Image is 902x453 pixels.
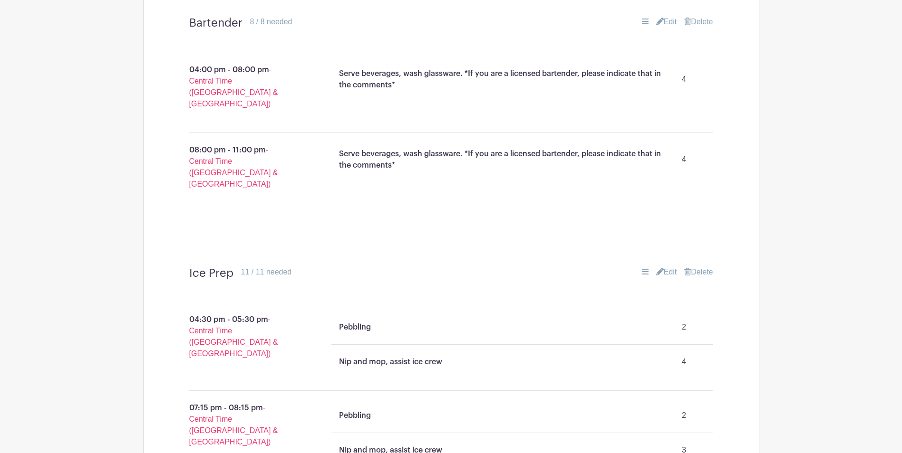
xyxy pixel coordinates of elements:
p: 2 [663,318,706,337]
span: - Central Time ([GEOGRAPHIC_DATA] & [GEOGRAPHIC_DATA]) [189,66,278,108]
p: 08:00 pm - 11:00 pm [166,141,309,194]
h4: Ice Prep [189,266,233,280]
span: - Central Time ([GEOGRAPHIC_DATA] & [GEOGRAPHIC_DATA]) [189,146,278,188]
p: 4 [663,352,706,371]
p: 2 [663,406,706,425]
a: Edit [656,16,677,28]
a: Delete [684,16,713,28]
p: 04:30 pm - 05:30 pm [166,310,309,363]
a: Delete [684,266,713,278]
p: 4 [663,70,706,89]
p: Nip and mop, assist ice crew [339,356,442,368]
p: 04:00 pm - 08:00 pm [166,60,309,113]
p: 07:15 pm - 08:15 pm [166,398,309,452]
p: Serve beverages, wash glassware. *If you are a licensed bartender, please indicate that in the co... [339,68,663,91]
a: Edit [656,266,677,278]
div: 8 / 8 needed [250,16,292,28]
div: 11 / 11 needed [241,266,292,278]
h4: Bartender [189,16,242,30]
p: Pebbling [339,410,371,421]
p: Pebbling [339,321,371,333]
p: Serve beverages, wash glassware. *If you are a licensed bartender, please indicate that in the co... [339,148,663,171]
p: 4 [663,150,706,169]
